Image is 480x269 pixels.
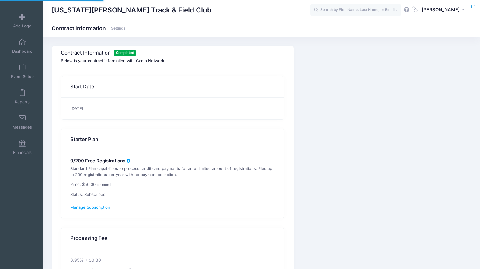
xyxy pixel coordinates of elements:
[8,61,37,82] a: Event Setup
[70,205,110,210] a: Manage Subscription
[70,192,276,198] p: Status: Subscribed
[422,6,460,13] span: [PERSON_NAME]
[15,99,30,104] span: Reports
[13,150,32,155] span: Financials
[52,3,211,17] h1: [US_STATE][PERSON_NAME] Track & Field Club
[61,98,284,120] div: [DATE]
[11,74,34,79] span: Event Setup
[70,182,276,188] p: Price: $50.00
[12,125,32,130] span: Messages
[96,182,113,187] small: per month
[61,58,284,64] p: Below is your contract information with Camp Network.
[12,49,33,54] span: Dashboard
[61,50,283,56] h3: Contract Information
[70,257,276,264] p: 3.95% + $0.30
[114,50,136,56] span: Completed
[70,230,107,247] h3: Processing Fee
[111,26,126,31] a: Settings
[418,3,471,17] button: [PERSON_NAME]
[126,159,131,163] i: Count of free registrations from 08/19/2024 to 08/19/2025
[70,158,276,164] h5: 0/200 Free Registrations
[8,10,37,31] a: Add Logo
[8,111,37,133] a: Messages
[310,4,401,16] input: Search by First Name, Last Name, or Email...
[13,23,31,29] span: Add Logo
[52,25,126,31] h1: Contract Information
[8,86,37,107] a: Reports
[8,136,37,158] a: Financials
[70,131,98,148] h3: Starter Plan
[70,78,94,95] h3: Start Date
[70,166,276,178] p: Standard Plan capabilities to process credit card payments for an unlimited amount of registratio...
[8,35,37,57] a: Dashboard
